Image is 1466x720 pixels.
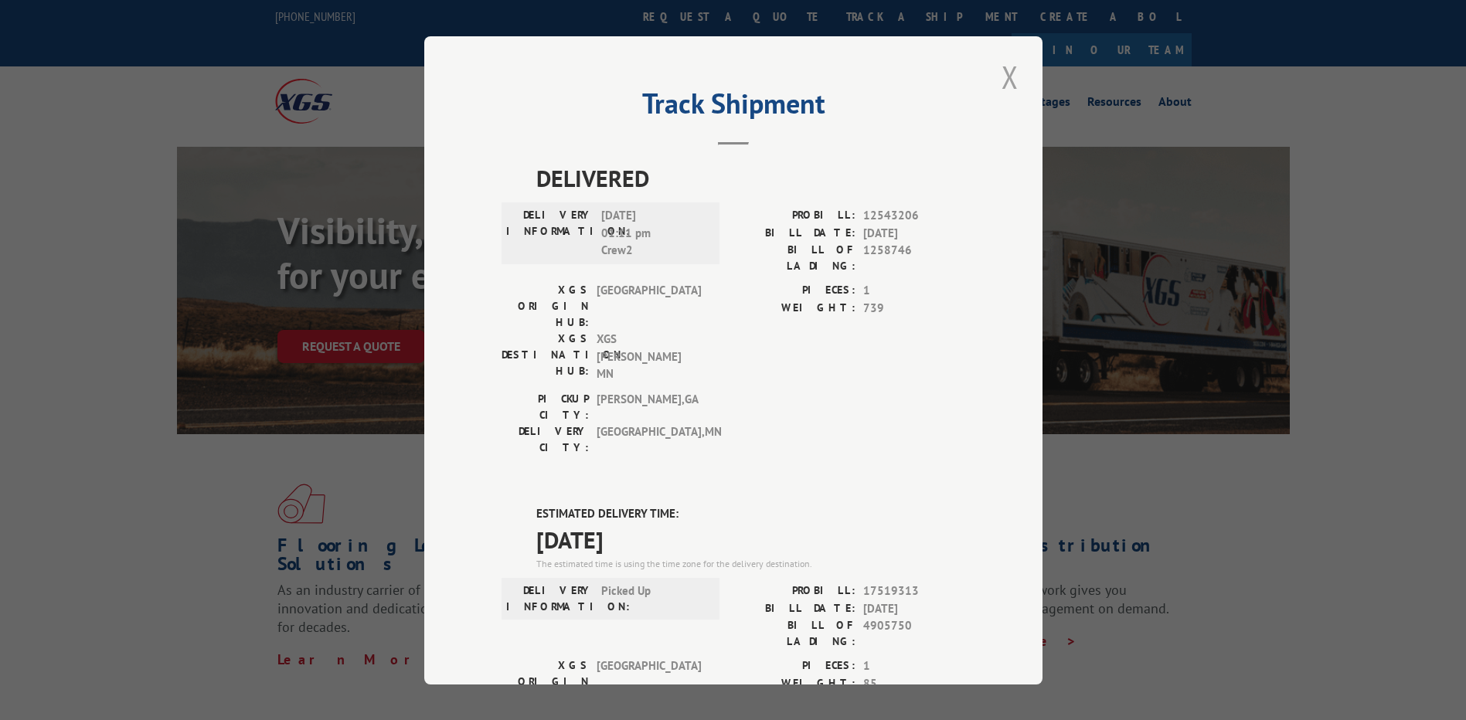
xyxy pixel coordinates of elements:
span: 1 [863,657,965,675]
span: [GEOGRAPHIC_DATA] , MN [597,423,701,455]
label: PICKUP CITY: [502,390,589,423]
label: DELIVERY CITY: [502,423,589,455]
button: Close modal [997,56,1023,98]
h2: Track Shipment [502,93,965,122]
span: [GEOGRAPHIC_DATA] [597,657,701,706]
span: 739 [863,299,965,317]
label: BILL DATE: [733,224,855,242]
label: ESTIMATED DELIVERY TIME: [536,504,965,522]
label: WEIGHT: [733,299,855,317]
label: PROBILL: [733,207,855,225]
label: PIECES: [733,657,855,675]
label: DELIVERY INFORMATION: [506,582,594,615]
label: XGS DESTINATION HUB: [502,331,589,383]
span: [GEOGRAPHIC_DATA] [597,282,701,331]
label: XGS ORIGIN HUB: [502,282,589,331]
span: 1258746 [863,242,965,274]
span: 12543206 [863,207,965,225]
span: 17519313 [863,582,965,600]
span: [PERSON_NAME] , GA [597,390,701,423]
span: [DATE] [536,522,965,557]
label: XGS ORIGIN HUB: [502,657,589,706]
span: 85 [863,674,965,692]
span: 4905750 [863,617,965,650]
div: The estimated time is using the time zone for the delivery destination. [536,557,965,571]
span: 1 [863,282,965,300]
label: WEIGHT: [733,674,855,692]
label: BILL OF LADING: [733,617,855,650]
label: BILL DATE: [733,599,855,617]
span: [DATE] [863,224,965,242]
span: Picked Up [601,582,706,615]
span: [DATE] [863,599,965,617]
span: DELIVERED [536,161,965,195]
label: PROBILL: [733,582,855,600]
span: [DATE] 01:11 pm Crew2 [601,207,706,260]
span: XGS [PERSON_NAME] MN [597,331,701,383]
label: BILL OF LADING: [733,242,855,274]
label: PIECES: [733,282,855,300]
label: DELIVERY INFORMATION: [506,207,594,260]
